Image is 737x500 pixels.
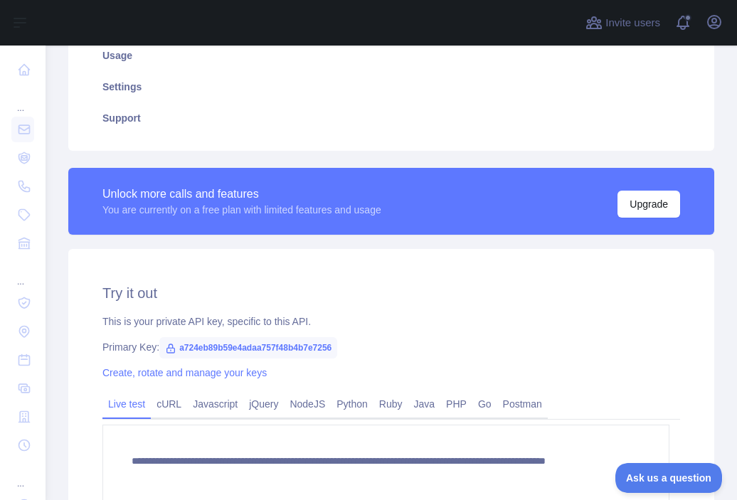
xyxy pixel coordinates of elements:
div: ... [11,259,34,287]
a: Python [331,393,373,415]
a: PHP [440,393,472,415]
div: Primary Key: [102,340,680,354]
button: Invite users [583,11,663,34]
a: Postman [497,393,548,415]
a: Go [472,393,497,415]
a: Usage [85,40,697,71]
div: This is your private API key, specific to this API. [102,314,680,329]
div: ... [11,85,34,114]
a: Settings [85,71,697,102]
span: Invite users [605,15,660,31]
iframe: Toggle Customer Support [615,463,723,493]
h2: Try it out [102,283,680,303]
a: NodeJS [284,393,331,415]
a: Java [408,393,441,415]
a: Live test [102,393,151,415]
span: a724eb89b59e4adaa757f48b4b7e7256 [159,337,337,358]
div: Unlock more calls and features [102,186,381,203]
a: Support [85,102,697,134]
div: You are currently on a free plan with limited features and usage [102,203,381,217]
a: cURL [151,393,187,415]
a: Ruby [373,393,408,415]
a: jQuery [243,393,284,415]
div: ... [11,461,34,489]
button: Upgrade [617,191,680,218]
a: Javascript [187,393,243,415]
a: Create, rotate and manage your keys [102,367,267,378]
